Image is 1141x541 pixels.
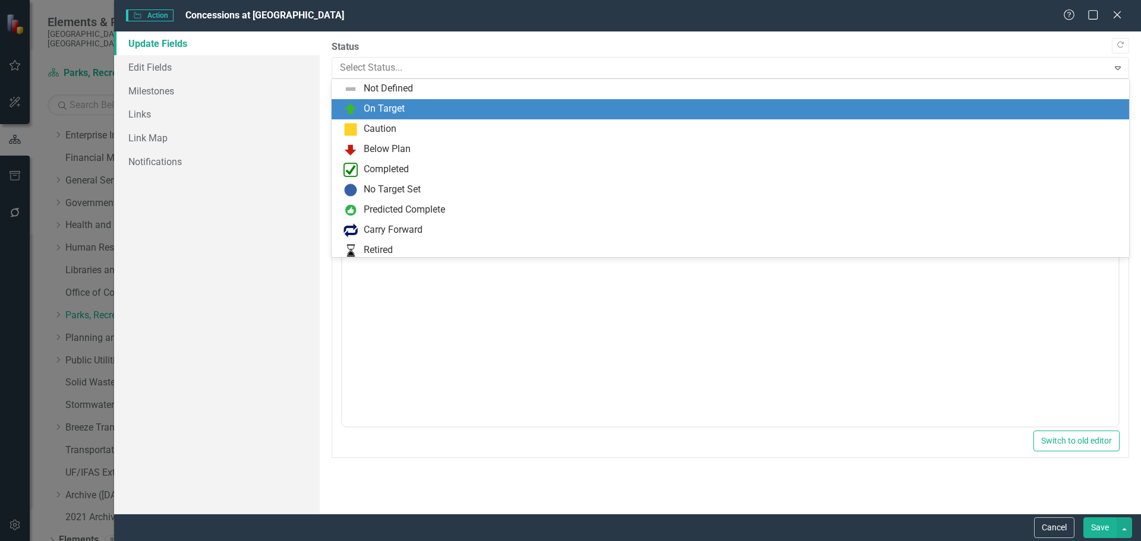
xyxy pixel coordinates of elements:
a: Update Fields [114,31,320,55]
img: Not Defined [343,82,358,96]
iframe: Rich Text Area [342,219,1118,426]
img: On Target [343,102,358,116]
div: Retired [364,243,393,257]
div: Completed [364,163,409,176]
img: Predicted Complete [343,203,358,217]
a: Notifications [114,150,320,173]
button: Switch to old editor [1033,431,1120,451]
img: No Target Set [343,183,358,197]
div: Caution [364,122,396,136]
div: Carry Forward [364,223,423,237]
img: Retired [343,243,358,258]
img: Carry Forward [343,223,358,238]
button: Save [1083,517,1117,538]
a: Milestones [114,79,320,103]
img: Caution [343,122,358,137]
div: Predicted Complete [364,203,445,217]
a: Link Map [114,126,320,150]
div: Not Defined [364,82,413,96]
img: Below Plan [343,143,358,157]
a: Links [114,102,320,126]
span: Concessions at [GEOGRAPHIC_DATA] [185,10,344,21]
a: Edit Fields [114,55,320,79]
button: Cancel [1034,517,1074,538]
span: Action [126,10,174,21]
div: Below Plan [364,143,411,156]
label: Status [332,40,1129,54]
div: No Target Set [364,183,421,197]
img: Completed [343,163,358,177]
div: On Target [364,102,405,116]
